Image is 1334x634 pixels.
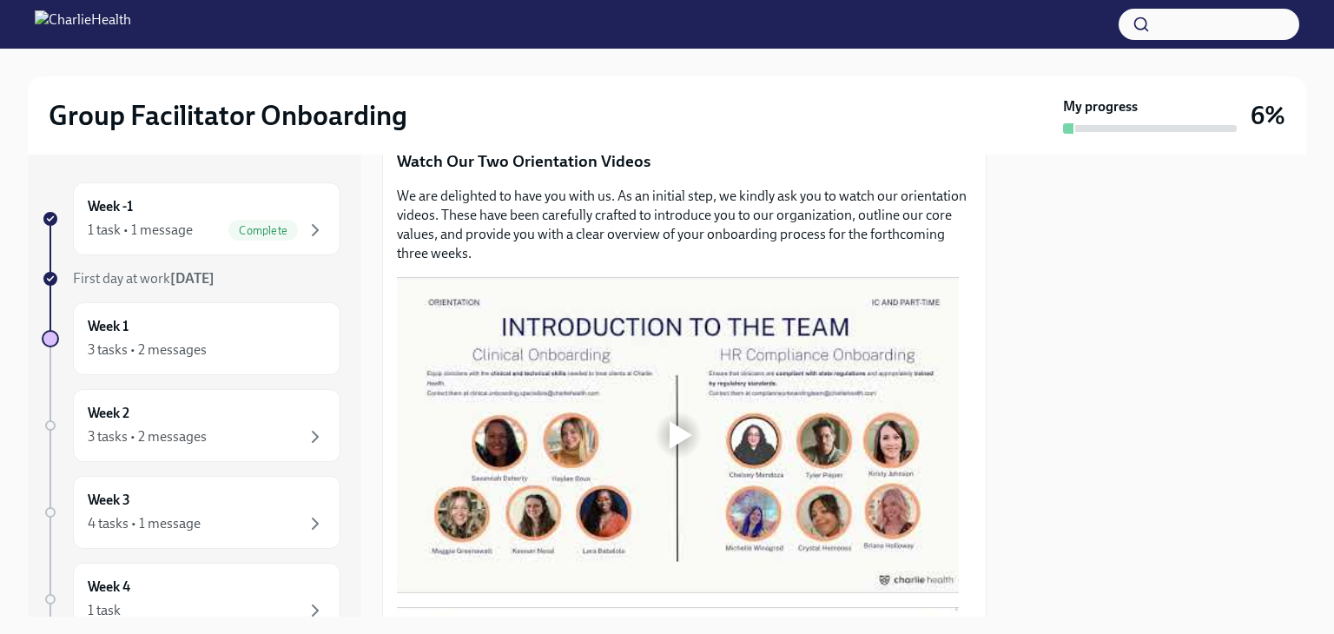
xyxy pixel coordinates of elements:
a: Week 34 tasks • 1 message [42,476,340,549]
div: 1 task [88,601,121,620]
h2: Group Facilitator Onboarding [49,98,407,133]
h3: 6% [1251,100,1285,131]
p: We are delighted to have you with us. As an initial step, we kindly ask you to watch our orientat... [397,187,972,263]
div: 1 task • 1 message [88,221,193,240]
h6: Week 3 [88,491,130,510]
span: Complete [228,224,298,237]
a: First day at work[DATE] [42,269,340,288]
h6: Week 4 [88,578,130,597]
div: 4 tasks • 1 message [88,514,201,533]
h6: Week 2 [88,404,129,423]
div: 3 tasks • 2 messages [88,427,207,446]
a: Week 13 tasks • 2 messages [42,302,340,375]
p: Watch Our Two Orientation Videos [397,150,972,173]
h6: Week -1 [88,197,133,216]
strong: My progress [1063,97,1138,116]
div: 3 tasks • 2 messages [88,340,207,360]
h6: Week 1 [88,317,129,336]
a: Week -11 task • 1 messageComplete [42,182,340,255]
img: CharlieHealth [35,10,131,38]
strong: [DATE] [170,270,215,287]
span: First day at work [73,270,215,287]
a: Week 23 tasks • 2 messages [42,389,340,462]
